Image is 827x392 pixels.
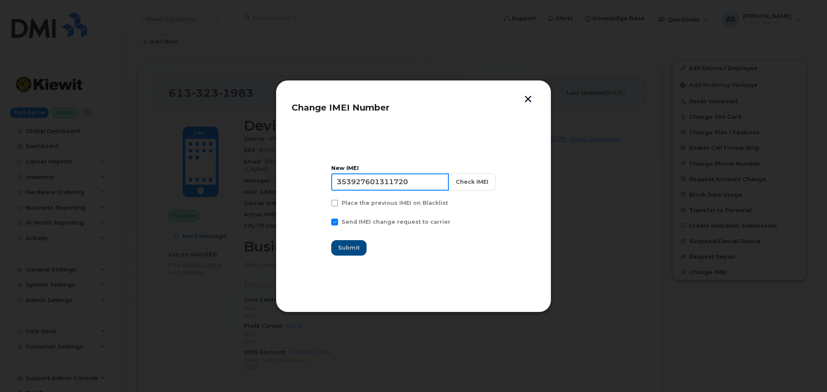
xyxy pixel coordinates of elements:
[448,173,496,191] button: Check IMEI
[342,200,448,206] span: Place the previous IMEI on Blacklist
[321,200,325,204] input: Place the previous IMEI on Blacklist
[321,219,325,223] input: Send IMEI change request to carrier
[292,102,389,113] span: Change IMEI Number
[338,244,360,252] span: Submit
[790,355,821,386] iframe: Messenger Launcher
[342,219,451,225] span: Send IMEI change request to carrier
[331,240,367,256] button: Submit
[331,165,496,172] div: New IMEI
